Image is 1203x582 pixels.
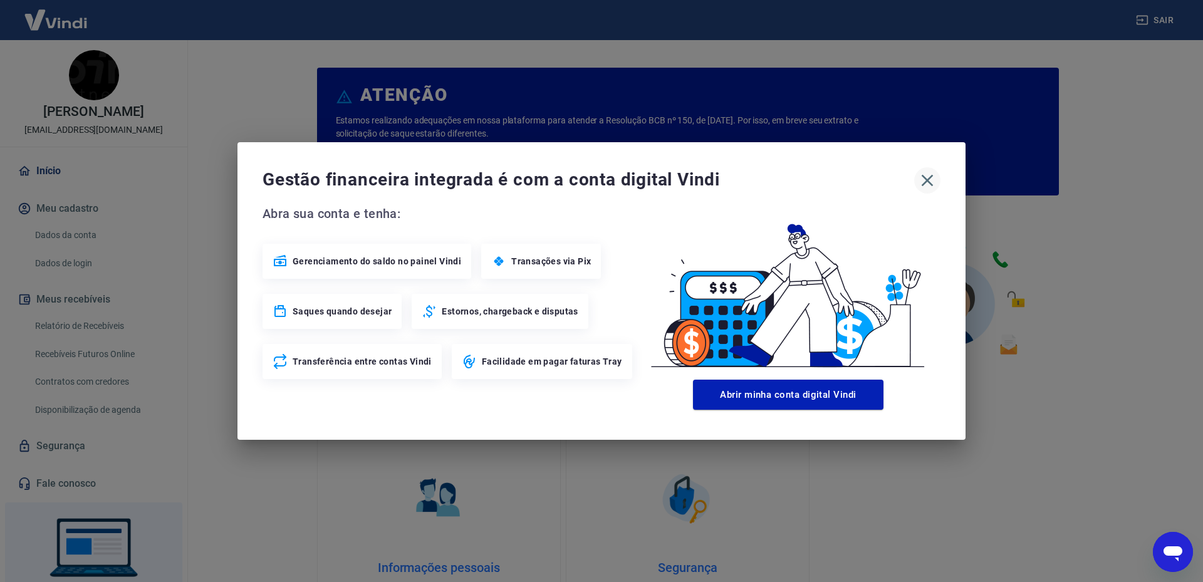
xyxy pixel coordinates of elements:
[293,305,392,318] span: Saques quando desejar
[442,305,578,318] span: Estornos, chargeback e disputas
[293,255,461,268] span: Gerenciamento do saldo no painel Vindi
[693,380,883,410] button: Abrir minha conta digital Vindi
[636,204,940,375] img: Good Billing
[482,355,622,368] span: Facilidade em pagar faturas Tray
[1153,532,1193,572] iframe: Botão para abrir a janela de mensagens, conversa em andamento
[511,255,591,268] span: Transações via Pix
[263,204,636,224] span: Abra sua conta e tenha:
[293,355,432,368] span: Transferência entre contas Vindi
[263,167,914,192] span: Gestão financeira integrada é com a conta digital Vindi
